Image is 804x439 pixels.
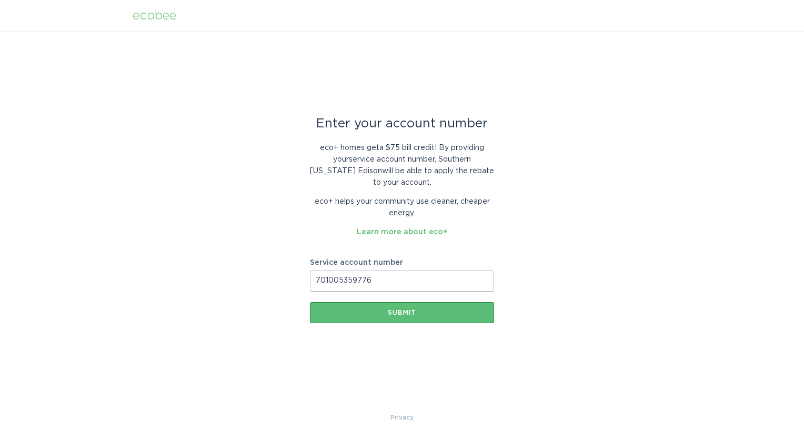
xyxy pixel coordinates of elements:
p: eco+ helps your community use cleaner, cheaper energy. [310,196,494,219]
div: Enter your account number [310,118,494,129]
div: Submit [315,310,489,316]
button: Submit [310,302,494,323]
p: eco+ homes get a $75 bill credit ! By providing your service account number , Southern [US_STATE]... [310,142,494,188]
div: ecobee [133,10,176,22]
a: Privacy Policy & Terms of Use [390,412,414,423]
label: Service account number [310,259,494,266]
a: Learn more about eco+ [357,228,448,236]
